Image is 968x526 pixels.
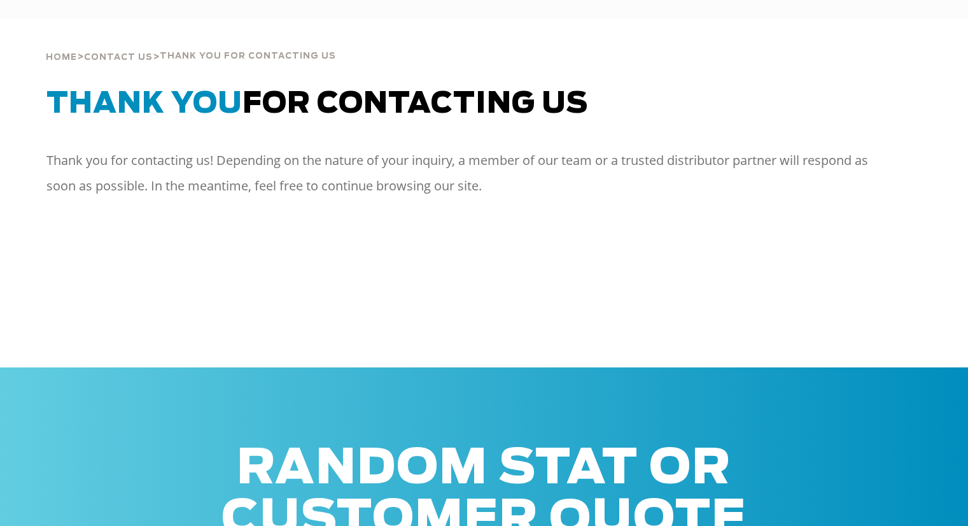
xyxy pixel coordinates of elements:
span: for Contacting Us [46,90,588,118]
a: Contact Us [84,51,153,62]
div: > > [46,19,336,68]
p: Thank you for contacting us! Depending on the nature of your inquiry, a member of our team or a t... [46,148,899,199]
span: thank you for contacting us [160,52,336,60]
span: Thank You [46,90,242,118]
span: Contact Us [84,53,153,62]
span: Home [46,53,77,62]
a: Home [46,51,77,62]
